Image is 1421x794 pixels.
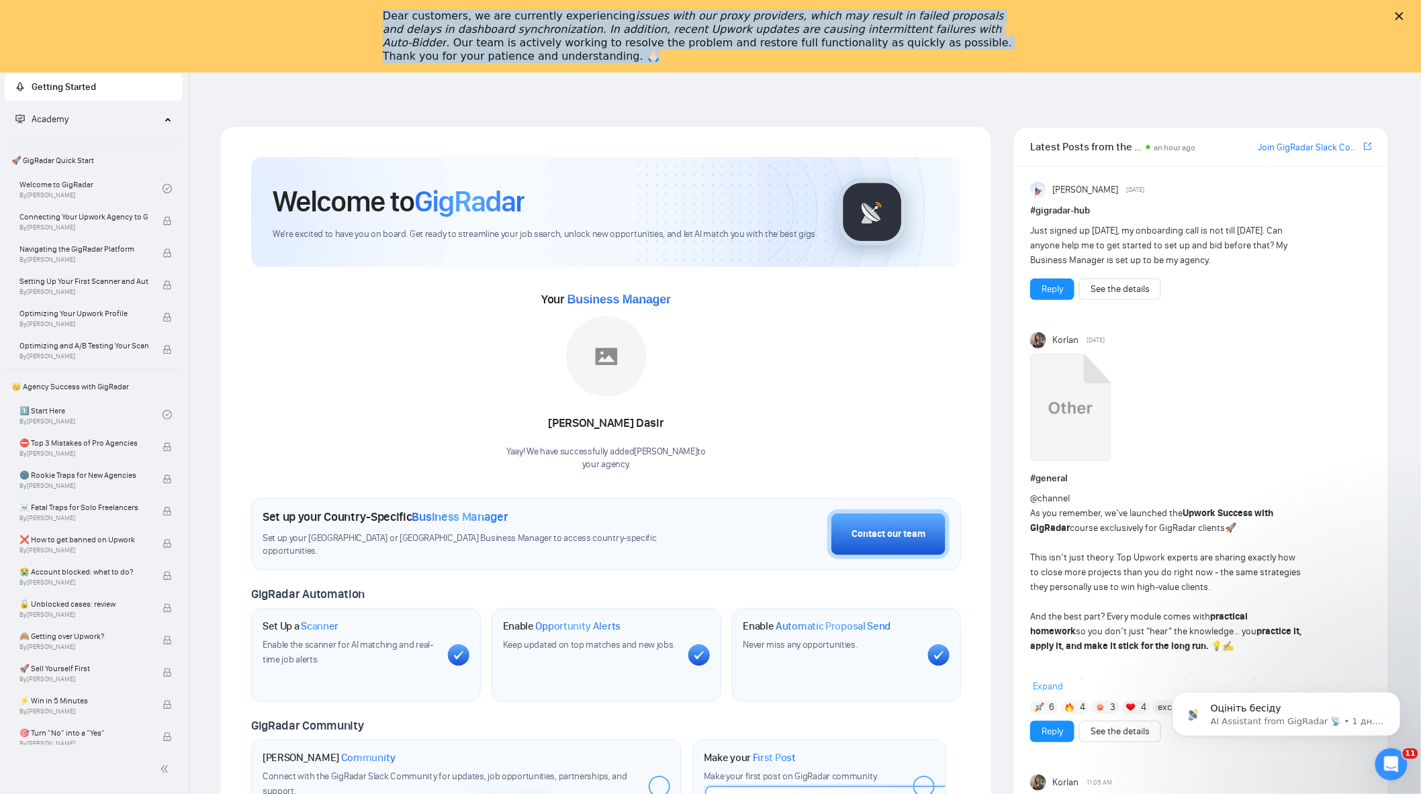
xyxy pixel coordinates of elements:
[1079,279,1161,300] button: See the details
[19,468,148,482] span: 🌚 Rookie Traps for New Agencies
[1035,703,1044,712] img: 🚀
[1030,224,1303,268] div: Just signed up [DATE], my onboarding call is not till [DATE]. Can anyone help me to get started t...
[251,718,364,733] span: GigRadar Community
[19,450,148,458] span: By [PERSON_NAME]
[1052,183,1118,197] span: [PERSON_NAME]
[776,619,890,633] span: Automatic Proposal Send
[6,147,181,174] span: 🚀 GigRadar Quick Start
[19,307,148,320] span: Optimizing Your Upwork Profile
[163,732,172,742] span: lock
[1127,184,1145,196] span: [DATE]
[19,707,148,715] span: By [PERSON_NAME]
[19,501,148,514] span: ☠️ Fatal Traps for Solo Freelancers
[19,726,148,740] span: 🎯 Turn “No” into a “Yes”
[19,630,148,643] span: 🙈 Getting over Upwork?
[503,639,676,650] span: Keep updated on top matches and new jobs.
[1030,354,1111,466] a: Upwork Success with GigRadar.mp4
[1065,703,1074,712] img: 🔥
[19,694,148,707] span: ⚡ Win in 5 Minutes
[743,619,891,633] h1: Enable
[1033,681,1063,692] span: Expand
[263,639,433,665] span: Enable the scanner for AI matching and real-time job alerts.
[506,446,706,471] div: Yaay! We have successfully added [PERSON_NAME] to
[273,183,524,219] h1: Welcome to
[19,514,148,522] span: By [PERSON_NAME]
[32,81,96,93] span: Getting Started
[1225,522,1236,534] span: 🚀
[704,771,878,782] span: Make your first post on GigRadar community.
[301,619,338,633] span: Scanner
[566,316,647,397] img: placeholder.png
[19,352,148,360] span: By [PERSON_NAME]
[6,373,181,400] span: 👑 Agency Success with GigRadar
[1211,640,1222,652] span: 💡
[383,9,1017,63] div: Dear customers, we are currently experiencing . Our team is actively working to resolve the probl...
[341,751,396,764] span: Community
[1364,141,1372,152] span: export
[1030,670,1292,696] strong: Meet our experts behind the course (40+ lessons prepared for you):
[506,412,706,435] div: [PERSON_NAME] Dasir
[383,9,1004,49] i: issues with our proxy providers, which may result in failed proposals and delays in dashboard syn...
[1403,748,1418,759] span: 11
[19,643,148,651] span: By [PERSON_NAME]
[263,509,508,524] h1: Set up your Country-Specific
[1030,182,1046,198] img: Anisuzzaman Khan
[1030,203,1372,218] h1: # gigradar-hub
[19,288,148,296] span: By [PERSON_NAME]
[1141,701,1146,714] span: 4
[1111,701,1116,714] span: 3
[15,113,68,125] span: Academy
[753,751,796,764] span: First Post
[163,475,172,484] span: lock
[163,668,172,677] span: lock
[827,509,950,559] button: Contact our team
[536,619,621,633] span: Opportunity Alerts
[506,458,706,471] p: your agency .
[541,292,671,307] span: Your
[1152,664,1421,758] iframe: Intercom notifications сообщение
[1126,703,1136,712] img: ❤️
[163,507,172,516] span: lock
[1395,12,1409,20] div: Закрыть
[503,619,621,633] h1: Enable
[163,571,172,581] span: lock
[1052,775,1079,790] span: Korlan
[1091,282,1150,297] a: See the details
[743,639,858,650] span: Never miss any opportunities.
[1222,640,1234,652] span: ✍️
[1079,721,1161,742] button: See the details
[163,248,172,258] span: lock
[19,436,148,450] span: ⛔ Top 3 Mistakes of Pro Agencies
[163,700,172,709] span: lock
[19,546,148,554] span: By [PERSON_NAME]
[15,82,25,91] span: rocket
[1080,701,1085,714] span: 4
[163,539,172,548] span: lock
[852,527,925,542] div: Contact our team
[19,565,148,579] span: 😭 Account blocked: what to do?
[5,74,183,101] li: Getting Started
[263,619,338,633] h1: Set Up a
[412,509,508,524] span: Business Manager
[1052,333,1079,348] span: Korlan
[19,400,163,430] a: 1️⃣ Start HereBy[PERSON_NAME]
[1030,721,1074,742] button: Reply
[19,533,148,546] span: ❌ How to get banned on Upwork
[19,242,148,256] span: Navigating the GigRadar Platform
[1030,471,1372,486] h1: # general
[704,751,796,764] h1: Make your
[1091,724,1150,739] a: See the details
[19,256,148,264] span: By [PERSON_NAME]
[1087,334,1105,346] span: [DATE]
[1154,143,1196,152] span: an hour ago
[273,228,817,241] span: We're excited to have you on board. Get ready to streamline your job search, unlock new opportuni...
[163,281,172,290] span: lock
[19,662,148,675] span: 🚀 Sell Yourself First
[1030,332,1046,348] img: Korlan
[163,410,172,419] span: check-circle
[19,740,148,748] span: By [PERSON_NAME]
